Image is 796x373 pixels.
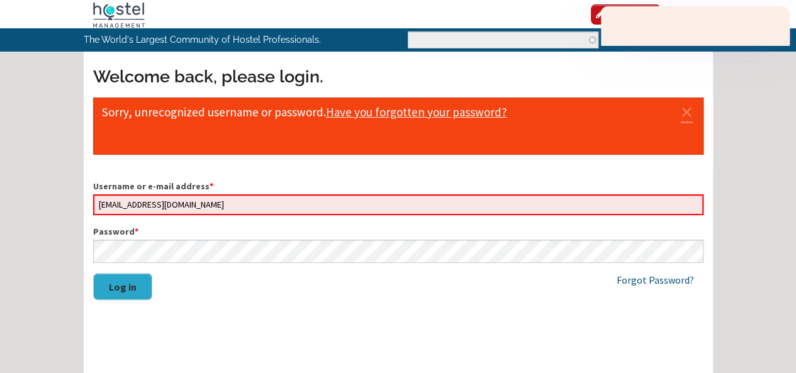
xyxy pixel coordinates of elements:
[93,65,704,89] h3: Welcome back, please login.
[93,3,145,28] img: Hostel Management Home
[617,274,694,286] a: Forgot Password?
[210,181,213,192] span: This field is required.
[93,225,704,238] label: Password
[591,4,661,25] a: JOIN NOW
[93,180,704,193] label: Username or e-mail address
[678,109,695,114] a: ×
[93,97,704,155] div: Sorry, unrecognized username or password.
[135,226,138,237] span: This field is required.
[84,28,346,51] p: The World's Largest Community of Hostel Professionals.
[93,273,152,300] button: Log in
[326,104,507,120] a: Have you forgotten your password?
[408,31,598,48] input: Enter the terms you wish to search for.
